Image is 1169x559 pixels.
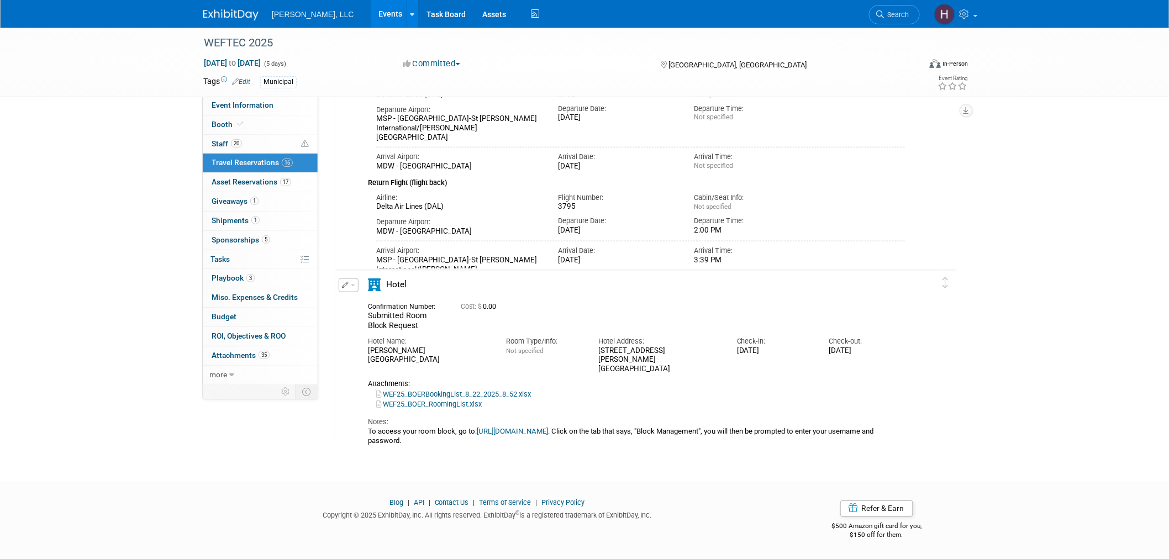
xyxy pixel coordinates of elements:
a: ROI, Objectives & ROO [203,327,318,346]
div: MDW - [GEOGRAPHIC_DATA] [376,227,541,236]
span: 20 [231,139,242,147]
button: Committed [399,58,465,70]
div: [DATE] [558,162,678,171]
div: Event Format [855,57,968,74]
div: Confirmation Number: [368,299,444,311]
span: Giveaways [212,197,259,205]
span: 16 [282,159,293,167]
div: Departure Date: [558,104,678,114]
img: ExhibitDay [203,9,259,20]
img: Format-Inperson.png [930,59,941,68]
a: Misc. Expenses & Credits [203,288,318,307]
a: [URL][DOMAIN_NAME] [477,427,548,435]
span: Asset Reservations [212,177,291,186]
div: 3:39 PM [694,256,814,265]
td: Tags [203,76,250,88]
div: Arrival Date: [558,152,678,162]
div: Arrival Date: [558,246,678,256]
div: Not specified [694,113,814,122]
div: Attachments: [368,379,905,388]
span: | [426,499,433,507]
div: Arrival Airport: [376,246,541,256]
div: 3795 [558,202,678,212]
span: | [533,499,540,507]
div: [DATE] [558,113,678,123]
span: Not specified [694,203,731,210]
a: Asset Reservations17 [203,173,318,192]
a: Giveaways1 [203,192,318,211]
span: Hotel [386,279,407,289]
div: Copyright © 2025 ExhibitDay, Inc. All rights reserved. ExhibitDay is a registered trademark of Ex... [203,508,771,521]
span: 3 [246,274,255,282]
a: Sponsorships5 [203,231,318,250]
div: Municipal [260,76,297,88]
a: Refer & Earn [840,500,913,517]
div: $500 Amazon gift card for you, [788,515,966,540]
a: Travel Reservations16 [203,154,318,172]
span: Staff [212,139,242,148]
span: 5 [262,235,270,244]
span: Submitted Room Block Request [368,311,426,330]
span: ROI, Objectives & ROO [212,331,286,340]
a: Attachments35 [203,346,318,365]
i: Booth reservation complete [238,121,243,127]
div: 2:00 PM [694,226,814,235]
span: 17 [280,178,291,186]
span: Sponsorships [212,235,270,244]
div: MSP - [GEOGRAPHIC_DATA]-St [PERSON_NAME] International/[PERSON_NAME][GEOGRAPHIC_DATA] [376,114,541,142]
div: MSP - [GEOGRAPHIC_DATA]-St [PERSON_NAME] International/[PERSON_NAME][GEOGRAPHIC_DATA] [376,256,541,283]
div: Room Type/Info: [506,336,582,346]
span: [GEOGRAPHIC_DATA], [GEOGRAPHIC_DATA] [668,61,807,69]
span: Not specified [506,347,543,355]
div: Departure Date: [558,216,678,226]
a: Booth [203,115,318,134]
a: more [203,366,318,384]
span: Attachments [212,351,270,360]
div: [DATE] [737,346,813,356]
span: (5 days) [263,60,286,67]
span: Playbook [212,273,255,282]
div: Departure Airport: [376,105,541,115]
span: more [209,370,227,379]
div: Flight Number: [558,193,678,203]
div: Departure Airport: [376,217,541,227]
div: Departure Time: [694,216,814,226]
div: Delta Air Lines (DAL) [376,202,541,212]
a: Terms of Service [480,499,531,507]
div: Hotel Address: [598,336,720,346]
span: Event Information [212,101,273,109]
span: Search [884,10,909,19]
div: In-Person [942,60,968,68]
div: [PERSON_NAME][GEOGRAPHIC_DATA] [368,346,489,365]
sup: ® [516,510,520,516]
div: [DATE] [558,226,678,235]
div: Arrival Time: [694,246,814,256]
span: | [405,499,412,507]
span: 0.00 [461,303,501,310]
a: Contact Us [435,499,469,507]
a: Privacy Policy [542,499,585,507]
div: [DATE] [558,256,678,265]
div: Return Flight (flight back) [368,171,905,188]
span: Misc. Expenses & Credits [212,293,298,302]
a: Budget [203,308,318,326]
div: [STREET_ADDRESS][PERSON_NAME] [GEOGRAPHIC_DATA] [598,346,720,374]
span: 35 [259,351,270,359]
span: Cost: $ [461,303,483,310]
div: [DATE] [829,346,905,356]
i: Click and drag to move item [943,277,949,288]
a: Shipments1 [203,212,318,230]
td: Personalize Event Tab Strip [276,384,296,399]
div: Event Rating [938,76,968,81]
a: Staff20 [203,135,318,154]
span: 1 [250,197,259,205]
div: WEFTEC 2025 [200,33,903,53]
div: Departure Time: [694,104,814,114]
span: Booth [212,120,245,129]
div: Cabin/Seat Info: [694,193,814,203]
a: Edit [232,78,250,86]
a: Blog [389,499,403,507]
div: $150 off for them. [788,531,966,540]
div: Check-out: [829,336,905,346]
span: | [471,499,478,507]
